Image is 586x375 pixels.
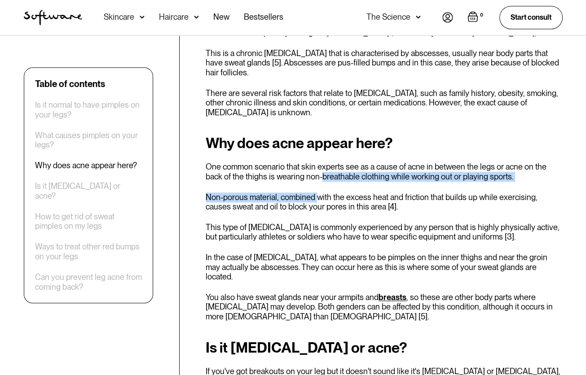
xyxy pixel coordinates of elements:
[159,13,189,22] div: Haircare
[140,13,145,22] img: arrow down
[35,131,142,150] a: What causes pimples on your legs?
[206,48,563,78] p: This is a chronic [MEDICAL_DATA] that is characterised by abscesses, usually near body parts that...
[206,340,563,356] h2: Is it [MEDICAL_DATA] or acne?
[416,13,421,22] img: arrow down
[104,13,134,22] div: Skincare
[366,13,410,22] div: The Science
[467,11,485,24] a: Open empty cart
[379,292,406,302] a: breasts
[206,88,563,118] p: There are several risk factors that relate to [MEDICAL_DATA], such as family history, obesity, sm...
[206,162,563,181] p: One common scenario that skin experts see as a cause of acne in between the legs or acne on the b...
[35,212,142,231] a: How to get rid of sweat pimples on my legs
[24,10,82,25] img: Software Logo
[35,161,137,170] a: Why does acne appear here?
[35,181,142,201] a: Is it [MEDICAL_DATA] or acne?
[35,242,142,261] a: Ways to treat other red bumps on your legs
[206,253,563,282] p: In the case of [MEDICAL_DATA], what appears to be pimples on the inner thighs and near the groin ...
[35,100,142,119] a: Is it normal to have pimples on your legs?
[206,135,563,151] h2: Why does acne appear here?
[35,272,142,292] a: Can you prevent leg acne from coming back?
[206,222,563,242] p: This type of [MEDICAL_DATA] is commonly experienced by any person that is highly physically activ...
[206,192,563,212] p: Non-porous material, combined with the excess heat and friction that builds up while exercising, ...
[478,11,485,19] div: 0
[499,6,563,29] a: Start consult
[206,292,563,322] p: You also have sweat glands near your armpits and , so these are other body parts where [MEDICAL_D...
[194,13,199,22] img: arrow down
[35,78,105,89] div: Table of contents
[24,10,82,25] a: home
